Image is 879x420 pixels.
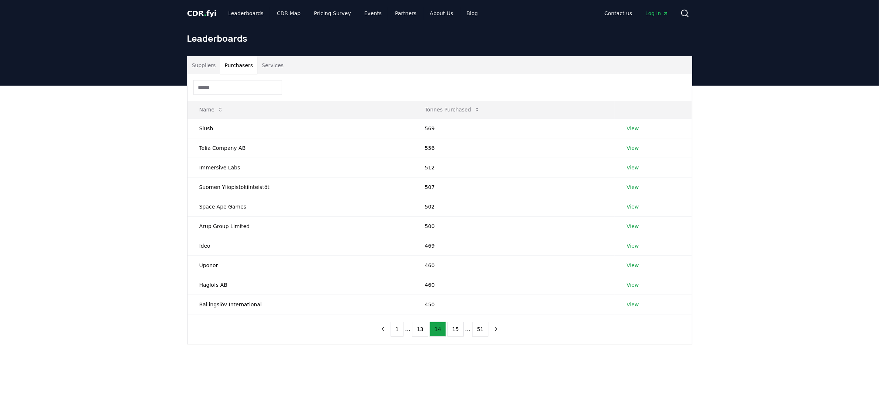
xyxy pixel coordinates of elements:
h1: Leaderboards [187,32,692,44]
a: Partners [389,7,422,20]
button: 1 [391,322,404,337]
button: Purchasers [220,56,257,74]
button: Services [257,56,288,74]
button: 13 [412,322,428,337]
td: Space Ape Games [188,197,413,216]
span: . [204,9,206,18]
td: Slush [188,118,413,138]
button: previous page [377,322,389,337]
a: Events [358,7,388,20]
td: 469 [413,236,615,255]
button: Tonnes Purchased [419,102,486,117]
td: 569 [413,118,615,138]
td: 460 [413,275,615,295]
td: 460 [413,255,615,275]
a: Leaderboards [222,7,269,20]
td: 512 [413,158,615,177]
button: next page [490,322,502,337]
td: Uponor [188,255,413,275]
a: View [626,183,639,191]
a: View [626,125,639,132]
td: 507 [413,177,615,197]
a: CDR Map [271,7,306,20]
td: Suomen Yliopistokiinteistöt [188,177,413,197]
a: View [626,144,639,152]
a: Pricing Survey [308,7,357,20]
td: Haglöfs AB [188,275,413,295]
a: View [626,164,639,171]
td: Ideo [188,236,413,255]
li: ... [465,325,471,334]
nav: Main [222,7,484,20]
a: View [626,301,639,308]
span: CDR fyi [187,9,217,18]
a: View [626,242,639,249]
a: CDR.fyi [187,8,217,18]
button: 14 [430,322,446,337]
td: 556 [413,138,615,158]
a: View [626,262,639,269]
a: About Us [424,7,459,20]
button: 15 [447,322,464,337]
td: Arup Group Limited [188,216,413,236]
button: Name [193,102,229,117]
td: Telia Company AB [188,138,413,158]
a: View [626,203,639,210]
td: Ballingslöv International [188,295,413,314]
a: Blog [461,7,484,20]
li: ... [405,325,411,334]
a: Contact us [598,7,638,20]
button: Suppliers [188,56,220,74]
td: Immersive Labs [188,158,413,177]
a: Log in [639,7,674,20]
td: 500 [413,216,615,236]
a: View [626,223,639,230]
td: 502 [413,197,615,216]
nav: Main [598,7,674,20]
span: Log in [645,10,668,17]
td: 450 [413,295,615,314]
a: View [626,281,639,289]
button: 51 [472,322,488,337]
